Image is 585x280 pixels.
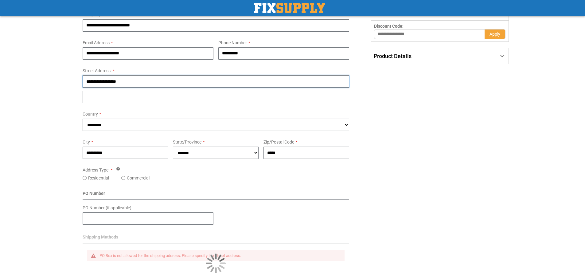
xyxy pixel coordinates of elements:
[88,175,109,181] label: Residential
[485,29,505,39] button: Apply
[83,205,131,210] span: PO Number (if applicable)
[83,40,110,45] span: Email Address
[83,12,101,17] span: Company
[374,24,404,29] span: Discount Code:
[83,140,90,144] span: City
[254,3,325,13] img: Fix Industrial Supply
[489,32,500,37] span: Apply
[263,140,294,144] span: Zip/Postal Code
[206,254,226,273] img: Loading...
[83,112,98,116] span: Country
[83,68,111,73] span: Street Address
[218,40,247,45] span: Phone Number
[83,190,349,200] div: PO Number
[83,168,108,172] span: Address Type
[127,175,150,181] label: Commercial
[254,3,325,13] a: store logo
[374,53,411,59] span: Product Details
[173,140,201,144] span: State/Province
